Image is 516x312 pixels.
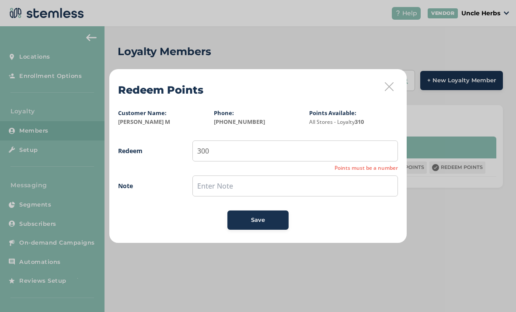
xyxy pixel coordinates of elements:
[227,210,289,230] button: Save
[472,270,516,312] iframe: Chat Widget
[309,109,356,117] label: Points Available:
[214,109,234,117] label: Phone:
[118,146,175,155] label: Redeem
[192,140,398,161] input: Enter Points to Redeem
[214,118,303,126] label: [PHONE_NUMBER]
[118,118,207,126] label: [PERSON_NAME] M
[118,181,175,190] label: Note
[335,164,398,172] div: Points must be a number
[309,118,355,126] small: All Stores - Loyalty
[251,216,265,224] span: Save
[192,175,398,196] input: Enter Note
[118,109,167,117] label: Customer Name:
[118,82,203,98] h2: Redeem Points
[309,118,398,126] label: 310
